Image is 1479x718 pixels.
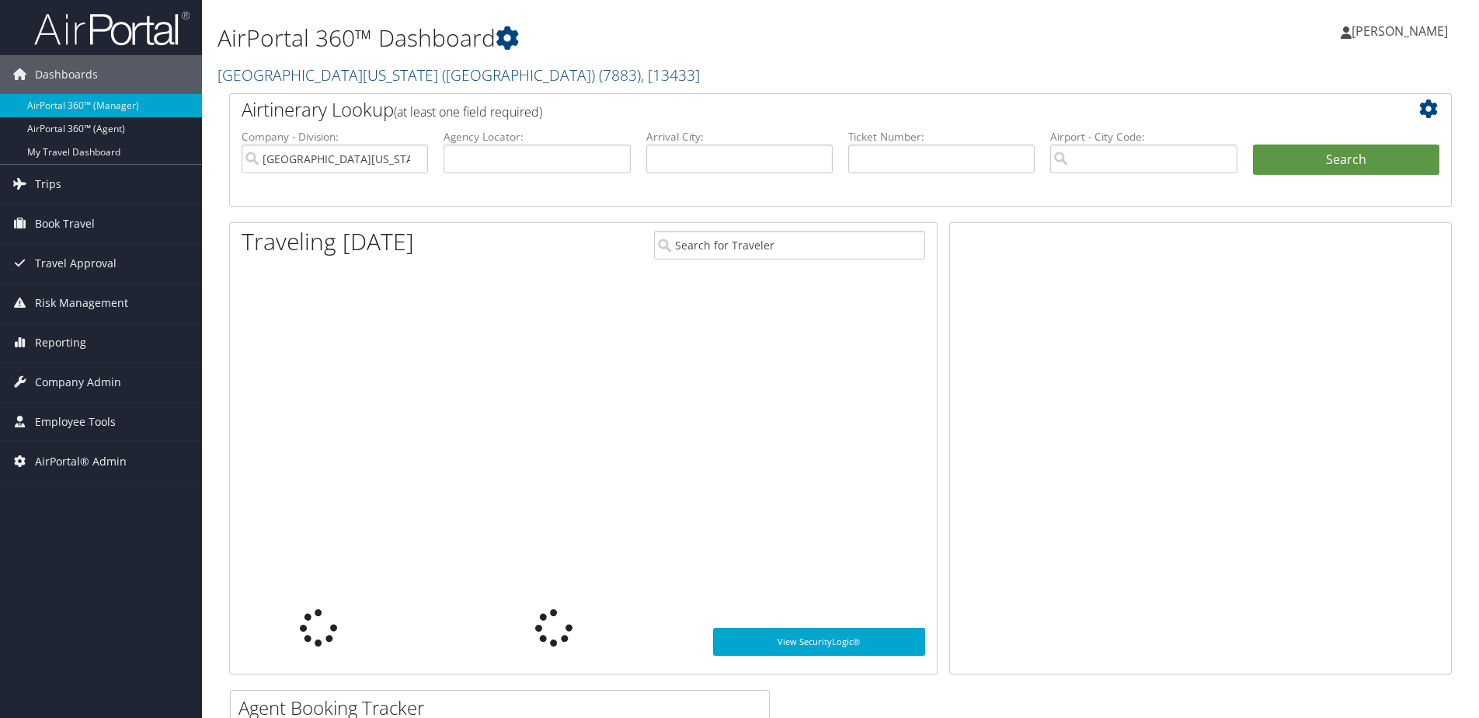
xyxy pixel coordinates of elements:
img: airportal-logo.png [34,10,190,47]
h1: Traveling [DATE] [242,225,414,258]
span: Risk Management [35,284,128,322]
span: , [ 13433 ] [641,64,700,85]
span: (at least one field required) [394,103,542,120]
span: ( 7883 ) [599,64,641,85]
label: Arrival City: [646,129,833,145]
a: [PERSON_NAME] [1341,8,1463,54]
span: Travel Approval [35,244,117,283]
label: Agency Locator: [444,129,630,145]
label: Company - Division: [242,129,428,145]
span: AirPortal® Admin [35,442,127,481]
label: Ticket Number: [848,129,1035,145]
span: Dashboards [35,55,98,94]
span: Trips [35,165,61,204]
label: Airport - City Code: [1050,129,1237,145]
span: Book Travel [35,204,95,243]
input: Search for Traveler [654,231,925,260]
span: [PERSON_NAME] [1352,23,1448,40]
h1: AirPortal 360™ Dashboard [217,22,1048,54]
a: [GEOGRAPHIC_DATA][US_STATE] ([GEOGRAPHIC_DATA]) [217,64,700,85]
span: Company Admin [35,363,121,402]
span: Reporting [35,323,86,362]
button: Search [1253,145,1439,176]
a: View SecurityLogic® [713,628,925,656]
span: Employee Tools [35,403,116,441]
h2: Airtinerary Lookup [242,96,1338,123]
